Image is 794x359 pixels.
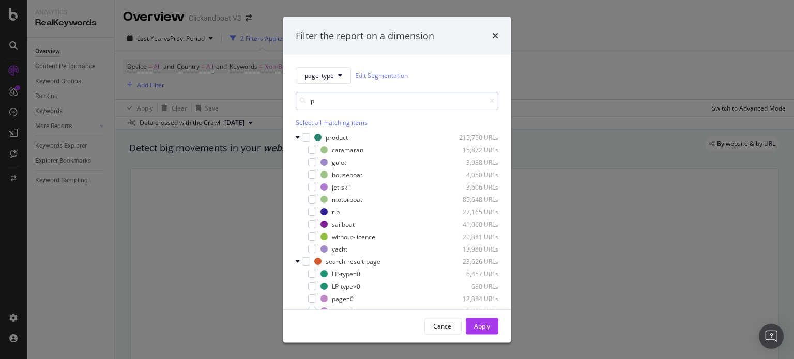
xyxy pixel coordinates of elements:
div: 20,381 URLs [448,232,498,241]
div: yacht [332,244,347,253]
div: Apply [474,321,490,330]
div: page=0 [332,294,354,303]
div: houseboat [332,170,362,179]
div: product [326,133,348,142]
div: LP-type>0 [332,282,360,290]
div: 85,648 URLs [448,195,498,204]
span: page_type [304,71,334,80]
div: 215,750 URLs [448,133,498,142]
a: Edit Segmentation [355,70,408,81]
div: 3,606 URLs [448,182,498,191]
div: Cancel [433,321,453,330]
div: Select all matching items [296,118,498,127]
div: 27,165 URLs [448,207,498,216]
div: 23,626 URLs [448,257,498,266]
div: 3,988 URLs [448,158,498,166]
div: 4,050 URLs [448,170,498,179]
div: search-result-page [326,257,380,266]
button: Cancel [424,318,462,334]
div: Open Intercom Messenger [759,324,784,349]
div: 6,457 URLs [448,269,498,278]
div: LP-type=0 [332,269,360,278]
div: 13,980 URLs [448,244,498,253]
div: jet-ski [332,182,349,191]
div: 3,495 URLs [448,306,498,315]
div: gulet [332,158,346,166]
div: 12,384 URLs [448,294,498,303]
div: catamaran [332,145,363,154]
div: Filter the report on a dimension [296,29,434,42]
div: 41,060 URLs [448,220,498,228]
input: Search [296,92,498,110]
div: sailboat [332,220,355,228]
div: without-licence [332,232,375,241]
div: 680 URLs [448,282,498,290]
div: rib [332,207,340,216]
button: page_type [296,67,351,84]
div: motorboat [332,195,362,204]
button: Apply [466,318,498,334]
div: modal [283,17,511,342]
div: times [492,29,498,42]
div: 15,872 URLs [448,145,498,154]
div: page>0 [332,306,354,315]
